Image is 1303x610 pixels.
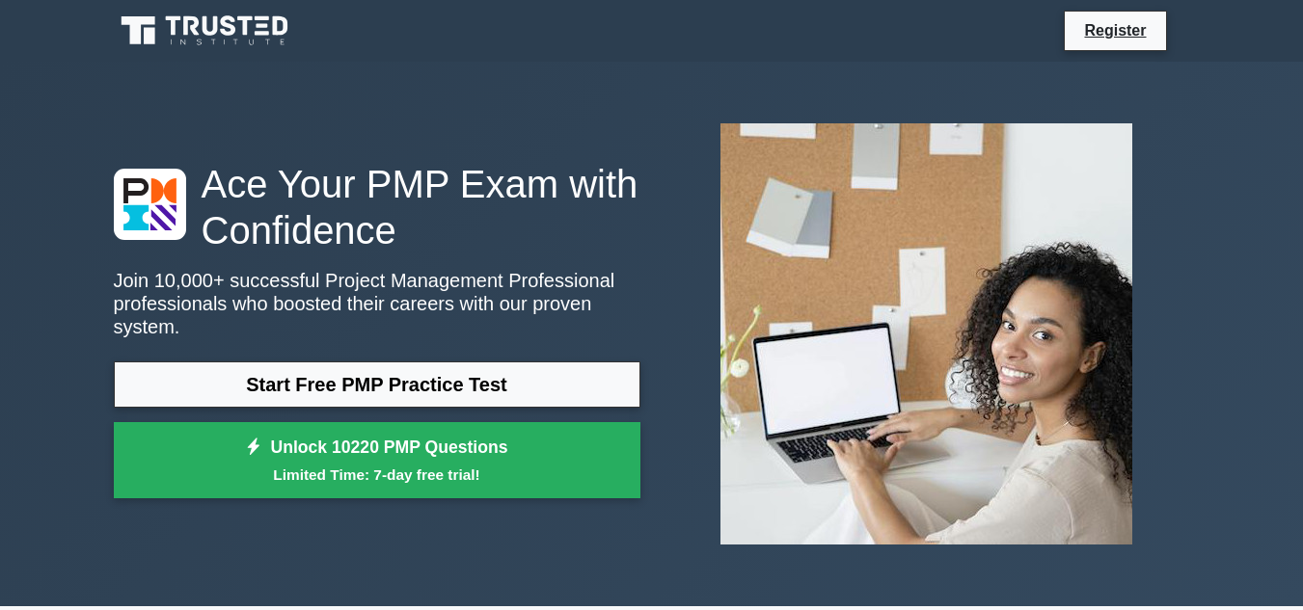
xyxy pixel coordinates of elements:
[138,464,616,486] small: Limited Time: 7-day free trial!
[1072,18,1157,42] a: Register
[114,361,640,408] a: Start Free PMP Practice Test
[114,269,640,338] p: Join 10,000+ successful Project Management Professional professionals who boosted their careers w...
[114,161,640,253] h1: Ace Your PMP Exam with Confidence
[114,422,640,499] a: Unlock 10220 PMP QuestionsLimited Time: 7-day free trial!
